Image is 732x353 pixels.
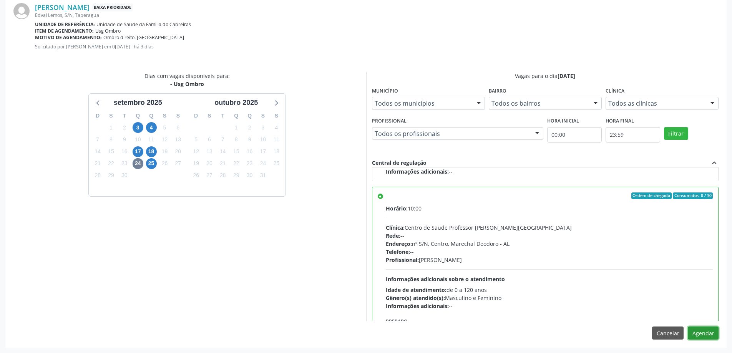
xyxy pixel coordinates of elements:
[173,146,183,157] span: sábado, 20 de setembro de 2025
[372,159,427,167] div: Central de regulação
[106,158,116,169] span: segunda-feira, 22 de setembro de 2025
[106,122,116,133] span: segunda-feira, 1 de setembro de 2025
[204,146,215,157] span: segunda-feira, 13 de outubro de 2025
[271,146,282,157] span: sábado, 18 de outubro de 2025
[547,127,602,143] input: Selecione o horário
[257,170,268,181] span: sexta-feira, 31 de outubro de 2025
[171,110,185,122] div: S
[92,170,103,181] span: domingo, 28 de setembro de 2025
[146,146,157,157] span: quinta-feira, 18 de setembro de 2025
[231,146,242,157] span: quarta-feira, 15 de outubro de 2025
[173,134,183,145] span: sábado, 13 de setembro de 2025
[257,134,268,145] span: sexta-feira, 10 de outubro de 2025
[217,170,228,181] span: terça-feira, 28 de outubro de 2025
[270,110,283,122] div: S
[217,158,228,169] span: terça-feira, 21 de outubro de 2025
[159,134,170,145] span: sexta-feira, 12 de setembro de 2025
[119,170,130,181] span: terça-feira, 30 de setembro de 2025
[257,158,268,169] span: sexta-feira, 24 de outubro de 2025
[652,326,684,340] button: Cancelar
[159,122,170,133] span: sexta-feira, 5 de setembro de 2025
[189,110,203,122] div: D
[244,158,255,169] span: quinta-feira, 23 de outubro de 2025
[119,134,130,145] span: terça-feira, 9 de setembro de 2025
[119,146,130,157] span: terça-feira, 16 de setembro de 2025
[173,158,183,169] span: sábado, 27 de setembro de 2025
[386,256,419,264] span: Profissional:
[133,146,143,157] span: quarta-feira, 17 de setembro de 2025
[131,110,144,122] div: Q
[96,21,191,28] span: Unidade de Saude da Familia do Cabreiras
[35,34,102,41] b: Motivo de agendamento:
[257,146,268,157] span: sexta-feira, 17 de outubro de 2025
[386,240,412,247] span: Endereço:
[231,170,242,181] span: quarta-feira, 29 de outubro de 2025
[119,122,130,133] span: terça-feira, 2 de setembro de 2025
[118,110,131,122] div: T
[144,80,230,88] div: - Usg Ombro
[35,21,95,28] b: Unidade de referência:
[386,167,713,176] div: --
[204,158,215,169] span: segunda-feira, 20 de outubro de 2025
[106,134,116,145] span: segunda-feira, 8 de setembro de 2025
[257,122,268,133] span: sexta-feira, 3 de outubro de 2025
[271,134,282,145] span: sábado, 11 de outubro de 2025
[386,302,449,310] span: Informações adicionais:
[386,248,713,256] div: --
[191,146,201,157] span: domingo, 12 de outubro de 2025
[216,110,229,122] div: T
[106,170,116,181] span: segunda-feira, 29 de setembro de 2025
[244,134,255,145] span: quinta-feira, 9 de outubro de 2025
[105,110,118,122] div: S
[372,115,407,127] label: Profissional
[35,43,719,50] p: Solicitado por [PERSON_NAME] em 0[DATE] - há 3 dias
[386,224,405,231] span: Clínica:
[92,158,103,169] span: domingo, 21 de setembro de 2025
[217,146,228,157] span: terça-feira, 14 de outubro de 2025
[133,134,143,145] span: quarta-feira, 10 de setembro de 2025
[204,170,215,181] span: segunda-feira, 27 de outubro de 2025
[173,122,183,133] span: sábado, 6 de setembro de 2025
[91,110,105,122] div: D
[491,99,586,107] span: Todos os bairros
[606,115,634,127] label: Hora final
[95,28,121,34] span: Usg Ombro
[92,3,133,12] span: Baixa Prioridade
[606,127,660,143] input: Selecione o horário
[111,98,165,108] div: setembro 2025
[191,158,201,169] span: domingo, 19 de outubro de 2025
[386,168,449,175] span: Informações adicionais:
[35,28,94,34] b: Item de agendamento:
[558,72,575,80] span: [DATE]
[103,34,184,41] span: Ombro direito. [GEOGRAPHIC_DATA]
[203,110,216,122] div: S
[664,127,688,140] button: Filtrar
[386,256,713,264] div: [PERSON_NAME]
[144,72,230,88] div: Dias com vagas disponíveis para:
[217,134,228,145] span: terça-feira, 7 de outubro de 2025
[92,134,103,145] span: domingo, 7 de setembro de 2025
[244,170,255,181] span: quinta-feira, 30 de outubro de 2025
[386,224,713,232] div: Centro de Saude Professor [PERSON_NAME][GEOGRAPHIC_DATA]
[146,158,157,169] span: quinta-feira, 25 de setembro de 2025
[386,205,408,212] span: Horário:
[191,134,201,145] span: domingo, 5 de outubro de 2025
[386,275,505,283] span: Informações adicionais sobre o atendimento
[204,134,215,145] span: segunda-feira, 6 de outubro de 2025
[119,158,130,169] span: terça-feira, 23 de setembro de 2025
[231,122,242,133] span: quarta-feira, 1 de outubro de 2025
[608,99,703,107] span: Todos as clínicas
[271,122,282,133] span: sábado, 4 de outubro de 2025
[386,240,713,248] div: nº S/N, Centro, Marechal Deodoro - AL
[489,85,506,97] label: Bairro
[386,294,445,302] span: Gênero(s) atendido(s):
[92,146,103,157] span: domingo, 14 de setembro de 2025
[35,12,719,18] div: Edval Lemos, S/N, Taperagua
[146,134,157,145] span: quinta-feira, 11 de setembro de 2025
[106,146,116,157] span: segunda-feira, 15 de setembro de 2025
[386,294,713,302] div: Masculino e Feminino
[386,232,400,239] span: Rede:
[231,134,242,145] span: quarta-feira, 8 de outubro de 2025
[710,159,719,167] i: expand_less
[13,3,30,19] img: img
